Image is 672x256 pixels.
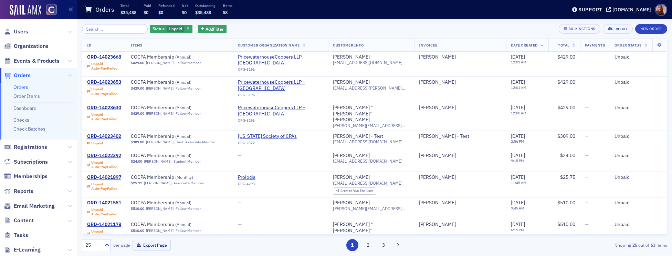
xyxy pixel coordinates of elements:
a: [PERSON_NAME] [333,79,370,85]
a: PricewaterhouseCoopers LLP – [GEOGRAPHIC_DATA] [238,79,323,91]
span: $429.00 [557,79,575,85]
div: Unpaid [91,182,117,191]
div: ORG-2322 [238,141,301,147]
span: $429.00 [557,54,575,60]
span: $429.00 [557,104,575,111]
div: Associate Member [174,181,204,185]
a: [PERSON_NAME] [144,181,171,185]
span: PricewaterhouseCoopers LLP – Denver [238,79,323,91]
div: [PERSON_NAME] [333,200,370,206]
div: ORG-3196 [238,67,323,74]
div: Auto-Pay Failed [91,66,117,71]
a: [PERSON_NAME] [419,174,456,181]
a: [PERSON_NAME] [146,86,174,91]
a: [PERSON_NAME] - Test [333,133,383,140]
span: $24.00 [131,159,142,164]
div: Support [578,7,602,13]
button: Export [603,24,633,34]
span: Unpaid [169,26,182,31]
div: Unpaid [91,141,103,145]
span: COCPA Membership [131,54,218,60]
div: Auto-Pay Failed [91,92,117,96]
span: $429.00 [131,61,144,65]
span: $0 [182,10,187,15]
a: [PERSON_NAME] [419,153,456,159]
a: PricewaterhouseCoopers LLP – [GEOGRAPHIC_DATA] [238,54,323,66]
div: Unpaid [615,54,662,60]
span: ID [87,43,91,48]
a: Tasks [4,232,28,239]
span: Payments [585,43,605,48]
span: Laura Craft [419,200,501,206]
div: ORG-4293 [238,182,301,188]
span: ( Annual ) [175,54,191,60]
span: [DATE] [511,174,525,180]
a: ORD-14021551 [87,200,121,206]
span: — [585,174,589,180]
div: Unpaid [91,62,117,71]
span: — [238,221,242,227]
span: $0 [158,10,163,15]
h1: Orders [95,6,114,14]
p: Total [120,3,136,8]
span: — [585,152,589,158]
span: $510.00 [557,199,575,206]
span: COCPA Membership [131,153,218,159]
span: $309.00 [131,140,144,144]
a: Checks [13,117,29,123]
a: ORD-14021178 [87,222,121,228]
span: Order Status [615,43,641,48]
div: Unpaid [615,79,662,85]
span: [DATE] [511,54,525,60]
a: [PERSON_NAME] [146,111,174,116]
span: Tasks [14,232,28,239]
a: Subscriptions [4,158,48,166]
span: ( Annual ) [175,153,191,158]
span: Customer Organization Name [238,43,300,48]
div: Student Member [174,159,201,164]
span: COCPA Membership [131,174,218,181]
time: 9:45 AM [511,206,524,211]
span: $0 [144,10,148,15]
a: [PERSON_NAME] [333,54,370,60]
div: Unpaid [91,207,117,216]
div: Created Via: End User [333,187,376,195]
a: Prologis [238,174,301,181]
time: 12:00 AM [511,111,526,115]
time: 11:45 AM [511,180,526,185]
span: Nick Diluca [419,105,501,111]
span: PricewaterhouseCoopers LLP – Denver [238,54,323,66]
span: — [585,221,589,227]
a: View Homepage [41,4,57,16]
span: Jessica Perez [419,54,501,60]
span: Organizations [14,42,49,50]
span: ( Annual ) [175,79,191,85]
div: [PERSON_NAME] - Test [419,133,469,140]
a: [US_STATE] Society of CPAs [238,133,301,140]
span: $35,488 [195,10,211,15]
div: [PERSON_NAME] [333,153,370,159]
div: [PERSON_NAME] [333,174,370,181]
div: ORD-14023630 [87,105,121,111]
div: ORG-3196 [238,118,323,125]
a: [PERSON_NAME] "[PERSON_NAME]" [PERSON_NAME] [333,105,409,123]
a: COCPA Membership (Annual) [131,222,218,228]
input: Search… [82,24,148,34]
button: Bulk Actions [559,24,600,34]
div: Fellow Member [176,86,201,91]
div: Unpaid [91,160,117,169]
div: Unpaid [91,229,117,238]
a: COCPA Membership (Annual) [131,153,218,159]
span: [DATE] [511,199,525,206]
a: New Order [635,25,667,31]
div: ORD-14021897 [87,174,121,181]
span: $510.00 [557,221,575,227]
div: ORD-14023668 [87,54,121,60]
a: [PERSON_NAME] [419,105,456,111]
span: [DATE] [511,133,525,139]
